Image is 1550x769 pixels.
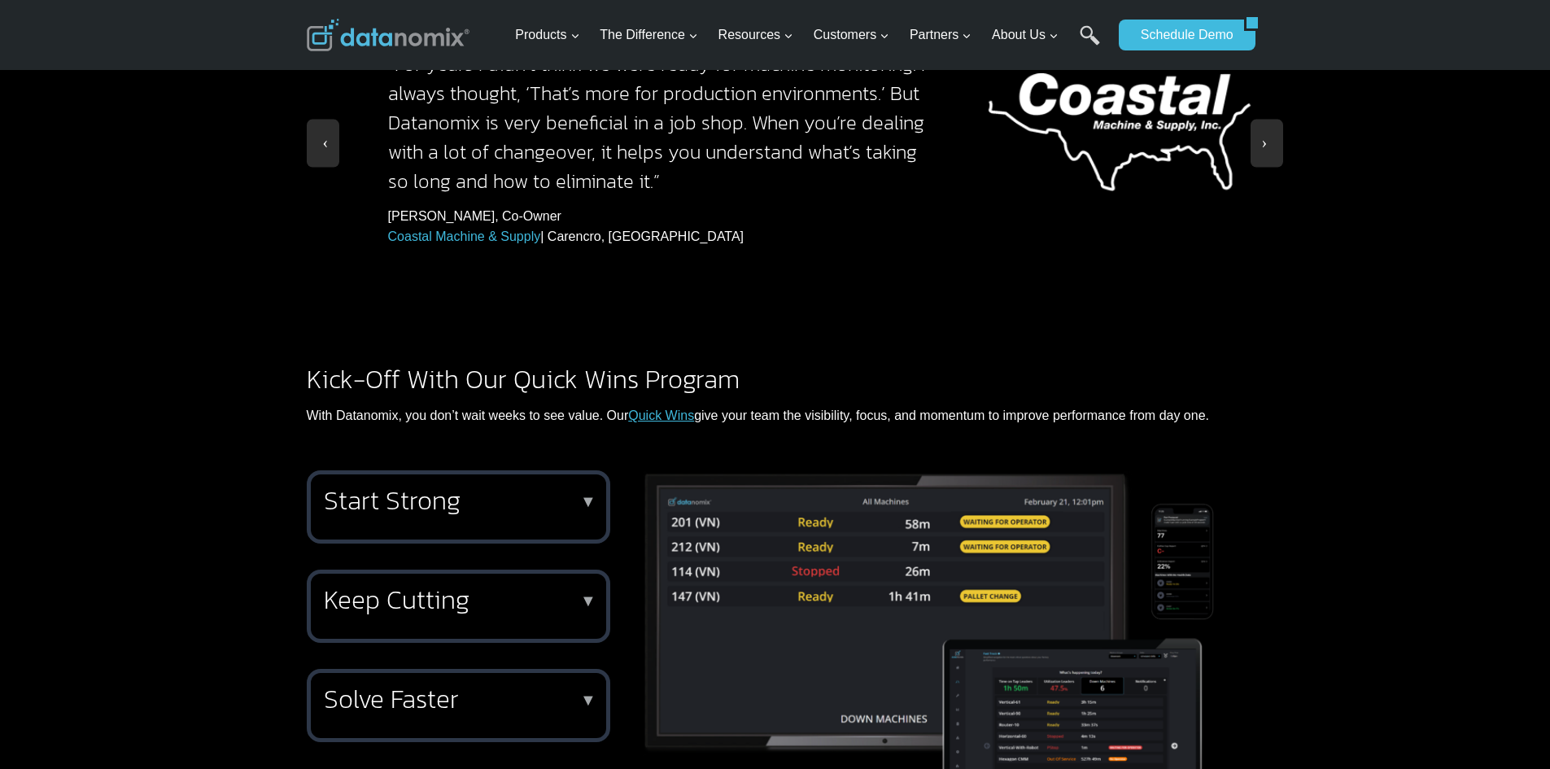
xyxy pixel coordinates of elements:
span: Partners [910,24,971,46]
span: Last Name [366,1,418,15]
h2: Start Strong [324,487,587,513]
a: Terms [182,363,207,374]
p: With Datanomix, you don’t wait weeks to see value. Our give your team the visibility, focus, and ... [307,405,1244,426]
span: Customers [814,24,889,46]
span: Resources [718,24,793,46]
span: Products [515,24,579,46]
nav: Primary Navigation [509,9,1111,62]
iframe: Chat Widget [1469,691,1550,769]
p: ▼ [580,496,596,507]
h2: Solve Faster [324,686,587,712]
h3: “For years I didn’t think we were ready for machine monitoring. I always thought, ‘That’s more fo... [388,20,936,196]
span: About Us [992,24,1059,46]
a: Privacy Policy [221,363,274,374]
p: ▼ [580,694,596,706]
span: State/Region [366,201,429,216]
a: Coastal Machine & Supply [388,229,541,243]
img: Datanomix [307,19,469,51]
a: Search [1080,25,1100,62]
span: The Difference [600,24,698,46]
a: Schedule Demo [1119,20,1244,50]
a: Quick Wins [628,409,694,422]
p: [PERSON_NAME], Co-Owner | Carencro, [GEOGRAPHIC_DATA] [388,206,936,247]
div: 채팅 위젯 [1469,691,1550,769]
h2: Keep Cutting [324,587,587,613]
h2: Kick-Off With Our Quick Wins Program [307,366,1244,392]
span: Phone number [366,68,439,82]
p: ▼ [580,595,596,606]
